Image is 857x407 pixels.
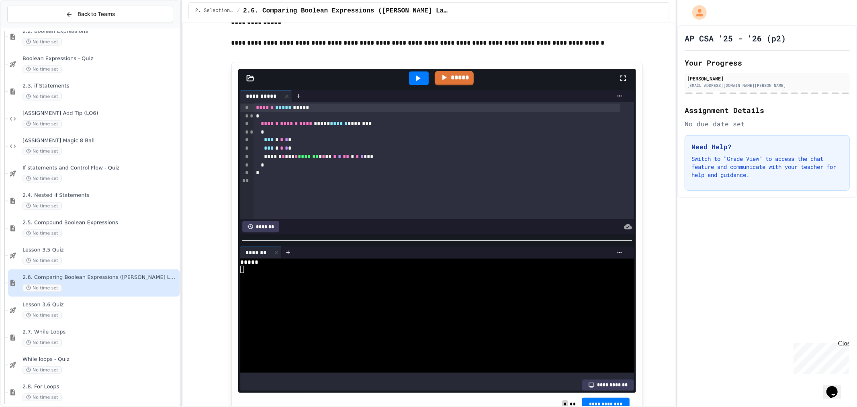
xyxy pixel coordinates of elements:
[691,142,843,152] h3: Need Help?
[22,202,62,210] span: No time set
[22,175,62,183] span: No time set
[685,33,786,44] h1: AP CSA '25 - '26 (p2)
[22,165,178,172] span: If statements and Control Flow - Quiz
[22,110,178,117] span: [ASSIGNMENT] Add Tip (LO6)
[22,339,62,347] span: No time set
[22,38,62,46] span: No time set
[78,10,115,18] span: Back to Teams
[687,75,847,82] div: [PERSON_NAME]
[243,6,449,16] span: 2.6. Comparing Boolean Expressions (De Morgan’s Laws)
[684,3,709,22] div: My Account
[195,8,234,14] span: 2. Selection and Iteration
[22,93,62,101] span: No time set
[22,384,178,391] span: 2.8. For Loops
[22,329,178,336] span: 2.7. While Loops
[22,312,62,319] span: No time set
[22,356,178,363] span: While loops - Quiz
[823,375,849,399] iframe: chat widget
[22,274,178,281] span: 2.6. Comparing Boolean Expressions ([PERSON_NAME] Laws)
[685,57,850,68] h2: Your Progress
[22,394,62,401] span: No time set
[22,247,178,254] span: Lesson 3.5 Quiz
[22,83,178,90] span: 2.3. if Statements
[22,28,178,35] span: 2.2. Boolean Expressions
[22,148,62,155] span: No time set
[22,220,178,226] span: 2.5. Compound Boolean Expressions
[3,3,55,51] div: Chat with us now!Close
[22,257,62,265] span: No time set
[790,340,849,374] iframe: chat widget
[22,120,62,128] span: No time set
[22,284,62,292] span: No time set
[22,302,178,308] span: Lesson 3.6 Quiz
[691,155,843,179] p: Switch to "Grade View" to access the chat feature and communicate with your teacher for help and ...
[22,192,178,199] span: 2.4. Nested if Statements
[22,55,178,62] span: Boolean Expressions - Quiz
[685,105,850,116] h2: Assignment Details
[22,366,62,374] span: No time set
[237,8,240,14] span: /
[22,66,62,73] span: No time set
[22,138,178,144] span: [ASSIGNMENT] Magic 8 Ball
[22,230,62,237] span: No time set
[685,119,850,129] div: No due date set
[687,82,847,88] div: [EMAIL_ADDRESS][DOMAIN_NAME][PERSON_NAME]
[7,6,173,23] button: Back to Teams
